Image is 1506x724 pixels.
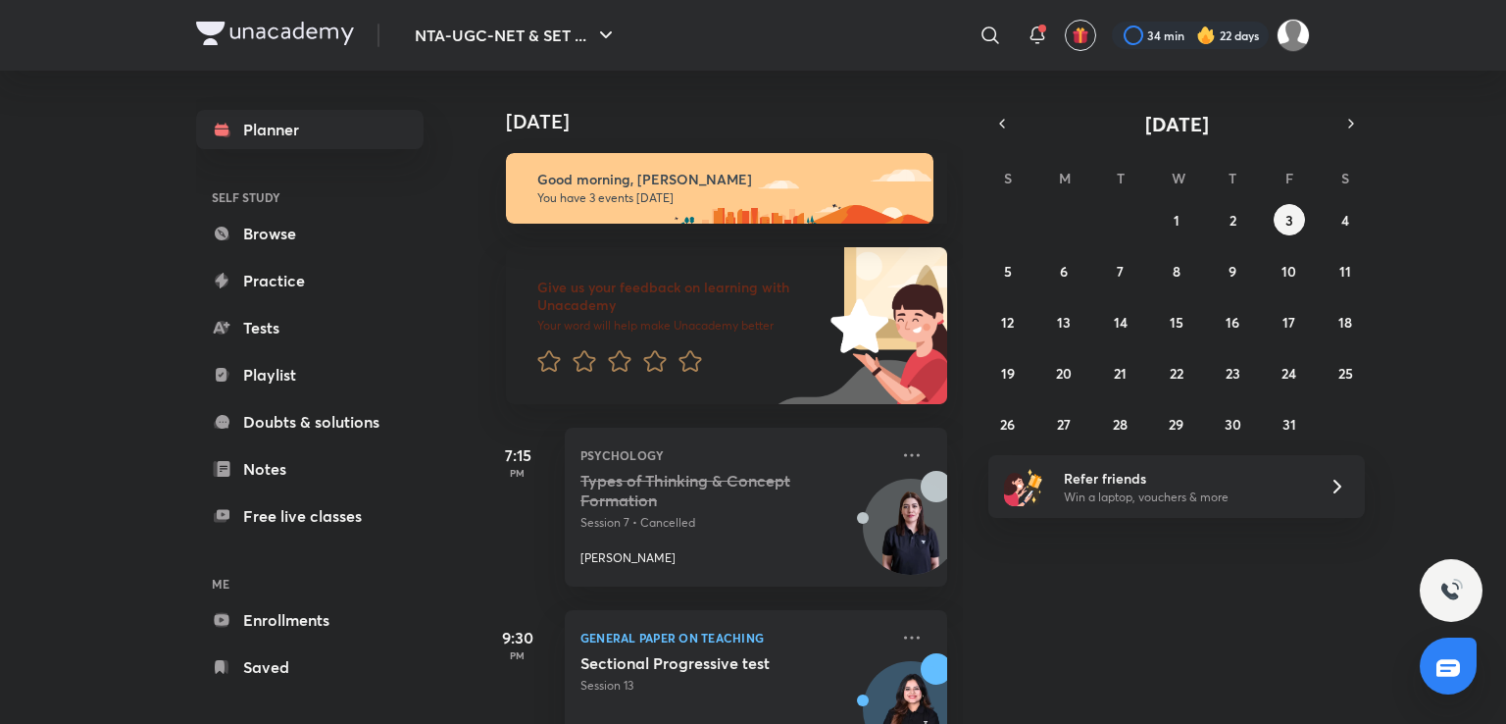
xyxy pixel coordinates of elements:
[537,279,824,314] h6: Give us your feedback on learning with Unacademy
[1064,489,1305,506] p: Win a laptop, vouchers & more
[1282,313,1295,332] abbr: October 17, 2025
[1282,415,1296,434] abbr: October 31, 2025
[1217,204,1248,235] button: October 2, 2025
[478,626,557,649] h5: 9:30
[1330,306,1361,337] button: October 18, 2025
[478,443,557,467] h5: 7:15
[1004,262,1012,281] abbr: October 5, 2025
[506,110,967,133] h4: [DATE]
[1439,579,1463,602] img: ttu
[1016,110,1337,137] button: [DATE]
[196,647,424,687] a: Saved
[1114,364,1127,383] abbr: October 21, 2025
[1072,26,1089,44] img: avatar
[1048,306,1079,337] button: October 13, 2025
[1285,169,1293,187] abbr: Friday
[1225,415,1241,434] abbr: October 30, 2025
[1000,415,1015,434] abbr: October 26, 2025
[196,22,354,50] a: Company Logo
[537,171,916,188] h6: Good morning, [PERSON_NAME]
[580,443,888,467] p: Psychology
[864,490,958,584] img: Avatar
[1114,313,1128,332] abbr: October 14, 2025
[1161,255,1192,286] button: October 8, 2025
[1274,408,1305,440] button: October 31, 2025
[1173,262,1180,281] abbr: October 8, 2025
[1057,415,1071,434] abbr: October 27, 2025
[196,449,424,489] a: Notes
[992,408,1024,440] button: October 26, 2025
[1105,357,1136,388] button: October 21, 2025
[1338,313,1352,332] abbr: October 18, 2025
[196,600,424,640] a: Enrollments
[992,357,1024,388] button: October 19, 2025
[1170,364,1183,383] abbr: October 22, 2025
[196,308,424,347] a: Tests
[1064,468,1305,489] h6: Refer friends
[1169,415,1183,434] abbr: October 29, 2025
[478,649,557,661] p: PM
[1174,211,1180,230] abbr: October 1, 2025
[580,653,825,673] h5: Sectional Progressive test
[992,306,1024,337] button: October 12, 2025
[1274,357,1305,388] button: October 24, 2025
[506,153,933,224] img: morning
[1001,364,1015,383] abbr: October 19, 2025
[1330,357,1361,388] button: October 25, 2025
[478,467,557,479] p: PM
[1229,169,1236,187] abbr: Thursday
[1170,313,1183,332] abbr: October 15, 2025
[580,549,676,567] p: [PERSON_NAME]
[1001,313,1014,332] abbr: October 12, 2025
[1341,211,1349,230] abbr: October 4, 2025
[1113,415,1128,434] abbr: October 28, 2025
[1281,262,1296,281] abbr: October 10, 2025
[537,190,916,206] p: You have 3 events [DATE]
[580,471,825,510] h5: Types of Thinking & Concept Formation
[1285,211,1293,230] abbr: October 3, 2025
[1048,408,1079,440] button: October 27, 2025
[1274,255,1305,286] button: October 10, 2025
[1274,306,1305,337] button: October 17, 2025
[1226,364,1240,383] abbr: October 23, 2025
[580,514,888,532] p: Session 7 • Cancelled
[1330,204,1361,235] button: October 4, 2025
[1059,169,1071,187] abbr: Monday
[1060,262,1068,281] abbr: October 6, 2025
[1048,357,1079,388] button: October 20, 2025
[196,355,424,394] a: Playlist
[1161,357,1192,388] button: October 22, 2025
[1339,262,1351,281] abbr: October 11, 2025
[1229,262,1236,281] abbr: October 9, 2025
[1217,357,1248,388] button: October 23, 2025
[403,16,629,55] button: NTA-UGC-NET & SET ...
[1226,313,1239,332] abbr: October 16, 2025
[580,677,888,695] p: Session 13
[1274,204,1305,235] button: October 3, 2025
[196,181,424,214] h6: SELF STUDY
[1048,255,1079,286] button: October 6, 2025
[1161,204,1192,235] button: October 1, 2025
[1338,364,1353,383] abbr: October 25, 2025
[1105,408,1136,440] button: October 28, 2025
[1065,20,1096,51] button: avatar
[1217,408,1248,440] button: October 30, 2025
[1004,169,1012,187] abbr: Sunday
[1004,467,1043,506] img: referral
[1161,408,1192,440] button: October 29, 2025
[196,496,424,536] a: Free live classes
[196,567,424,600] h6: ME
[1281,364,1296,383] abbr: October 24, 2025
[196,261,424,300] a: Practice
[1217,306,1248,337] button: October 16, 2025
[1057,313,1071,332] abbr: October 13, 2025
[196,402,424,441] a: Doubts & solutions
[1117,262,1124,281] abbr: October 7, 2025
[1330,255,1361,286] button: October 11, 2025
[1056,364,1072,383] abbr: October 20, 2025
[1161,306,1192,337] button: October 15, 2025
[196,110,424,149] a: Planner
[1341,169,1349,187] abbr: Saturday
[1196,26,1216,45] img: streak
[992,255,1024,286] button: October 5, 2025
